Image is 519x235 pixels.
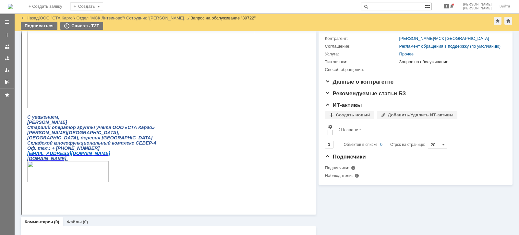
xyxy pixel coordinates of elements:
[444,4,450,8] span: 1
[2,53,12,64] a: Заявки в моей ответственности
[2,30,12,40] a: Создать заявку
[2,41,12,52] a: Заявки на командах
[67,219,82,224] a: Файлы
[399,36,489,41] div: /
[25,219,53,224] a: Комментарии
[2,76,12,87] a: Мои согласования
[126,16,191,20] div: /
[399,67,430,72] img: По почте.png
[328,124,333,129] span: Настройки
[380,141,382,148] div: 0
[325,52,398,57] div: Услуга:
[344,141,425,148] i: Строк на странице:
[191,16,256,20] div: Запрос на обслуживание "39722"
[325,44,398,49] div: Соглашение:
[40,16,74,20] a: ООО "СТА Карго"
[335,122,501,138] th: Название
[77,16,124,20] a: Отдел "МСК Литвиново"
[325,36,398,41] div: Контрагент:
[435,36,489,41] a: МСК [GEOGRAPHIC_DATA]
[325,79,394,85] span: Данные о контрагенте
[341,127,361,132] div: Название
[425,3,431,9] span: Расширенный поиск
[399,36,434,41] a: [PERSON_NAME]
[27,16,39,20] a: Назад
[399,52,414,56] a: Прочее
[39,15,40,20] div: |
[70,3,103,10] div: Создать
[344,142,379,147] span: Объектов в списке:
[2,65,12,75] a: Мои заявки
[8,4,13,9] a: Перейти на домашнюю страницу
[504,17,512,25] div: Сделать домашней страницей
[40,16,77,20] div: /
[325,154,366,160] span: Подписчики
[463,6,492,10] span: [PERSON_NAME]
[325,165,390,170] div: Подписчики:
[325,67,398,72] div: Способ обращения:
[83,219,88,224] div: (0)
[325,173,390,178] div: Наблюдатели:
[463,3,492,6] span: [PERSON_NAME]
[77,16,126,20] div: /
[8,4,13,9] img: logo
[325,90,406,97] span: Рекомендуемые статьи БЗ
[399,44,501,49] a: Регламент обращения в поддержку (по умолчанию)
[325,102,362,108] span: ИТ-активы
[494,17,501,25] div: Добавить в избранное
[399,59,503,65] div: Запрос на обслуживание
[54,219,59,224] div: (0)
[325,59,398,65] div: Тип заявки:
[126,16,188,20] a: Сотрудник "[PERSON_NAME]…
